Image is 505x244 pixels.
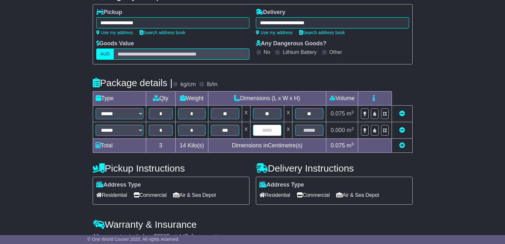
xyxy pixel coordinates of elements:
span: m [347,142,354,149]
h4: Delivery Instructions [256,163,413,174]
span: Air & Sea Depot [336,190,379,200]
span: Commercial [133,190,167,200]
label: Delivery [256,9,285,16]
label: lb/in [207,81,217,88]
sup: 3 [351,110,354,115]
h4: Warranty & Insurance [93,219,413,230]
sup: 3 [351,142,354,146]
a: Remove this item [399,127,405,133]
label: Goods Value [96,40,134,47]
a: Search address book [140,30,185,35]
span: Commercial [297,190,330,200]
td: x [242,106,250,122]
span: Residential [259,190,290,200]
span: 14 [180,142,186,149]
td: Total [93,139,146,153]
span: © One World Courier 2025. All rights reserved. [87,237,179,242]
td: Type [93,92,146,106]
a: Remove this item [399,110,405,117]
a: Add new item [399,142,405,149]
a: Search address book [299,30,345,35]
label: kg/cm [180,81,196,88]
label: Pickup [96,9,122,16]
span: 0.000 [331,127,345,133]
td: x [242,122,250,139]
h4: Package details | [93,78,173,88]
sup: 3 [351,126,354,131]
td: Dimensions in Centimetre(s) [208,139,326,153]
span: 250 [157,233,167,240]
h4: Pickup Instructions [93,163,249,174]
span: Residential [96,190,127,200]
td: x [284,106,292,122]
label: Address Type [259,181,304,189]
td: Weight [176,92,208,106]
label: Other [329,49,342,55]
td: x [284,122,292,139]
td: Dimensions (L x W x H) [208,92,326,106]
span: Air & Sea Depot [173,190,216,200]
label: No [264,49,270,55]
span: 0.075 [331,142,345,149]
td: Kilo(s) [176,139,208,153]
span: m [347,110,354,117]
td: 3 [146,139,176,153]
label: Any Dangerous Goods? [256,40,327,47]
td: Qty [146,92,176,106]
label: Address Type [96,181,141,189]
div: All our quotes include a $ FreightSafe warranty. [93,233,413,240]
label: AUD [96,48,114,60]
td: Volume [326,92,358,106]
a: Use my address [96,30,133,35]
a: Use my address [256,30,293,35]
span: m [347,127,354,133]
span: 0.075 [331,110,345,117]
label: Lithium Battery [283,49,317,55]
